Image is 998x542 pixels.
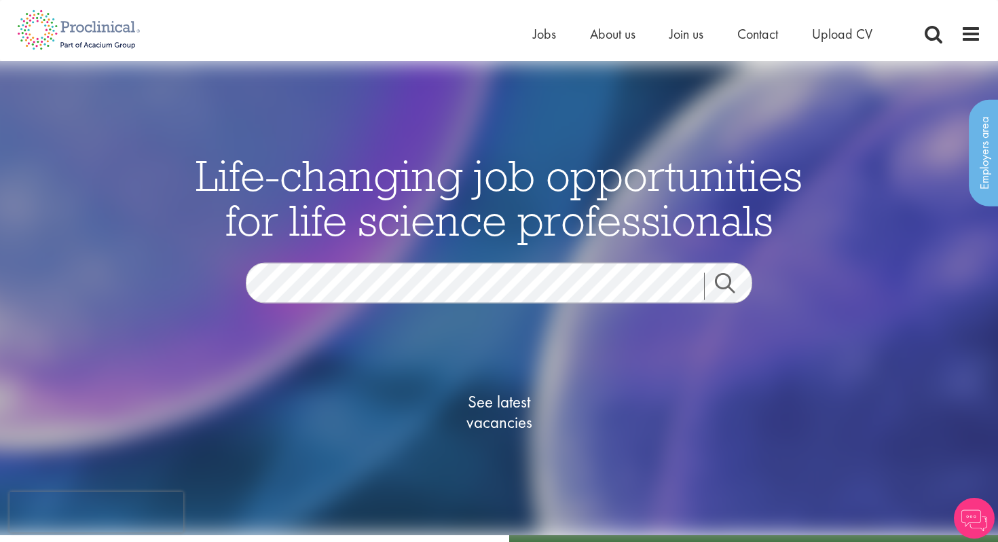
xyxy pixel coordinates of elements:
[704,272,762,300] a: Job search submit button
[431,337,567,486] a: See latestvacancies
[812,25,872,43] a: Upload CV
[954,498,995,539] img: Chatbot
[196,147,802,247] span: Life-changing job opportunities for life science professionals
[533,25,556,43] a: Jobs
[431,391,567,432] span: See latest vacancies
[737,25,778,43] a: Contact
[10,492,183,532] iframe: reCAPTCHA
[669,25,703,43] a: Join us
[590,25,635,43] a: About us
